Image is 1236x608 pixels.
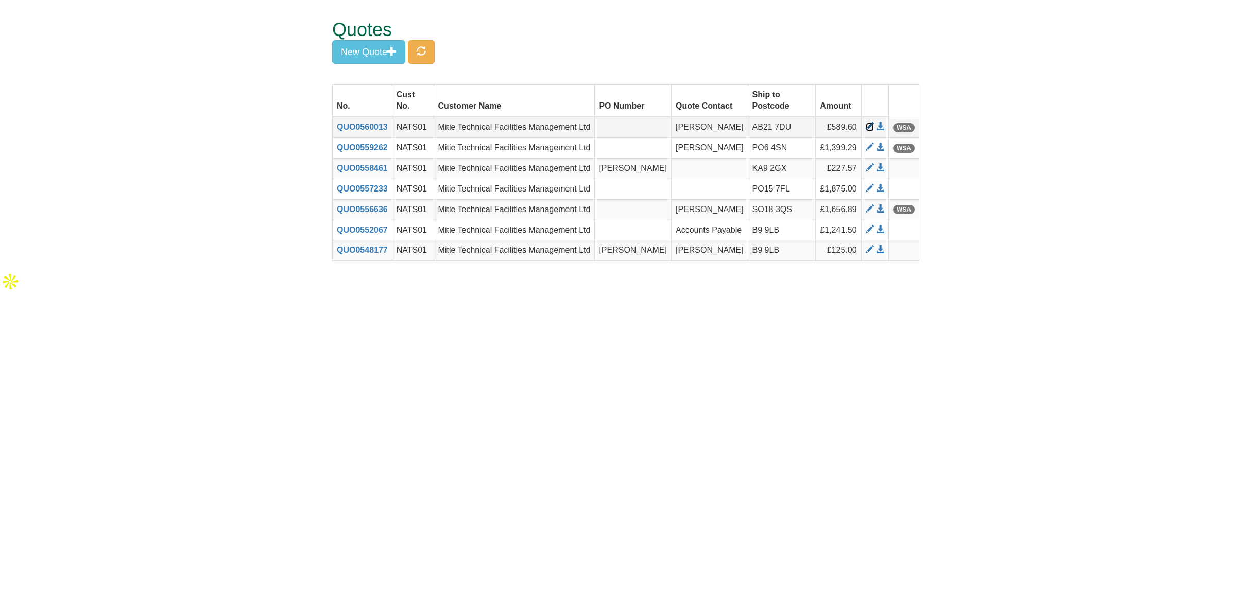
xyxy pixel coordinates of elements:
[392,117,434,137] td: NATS01
[816,84,861,117] th: Amount
[672,220,748,240] td: Accounts Payable
[595,84,672,117] th: PO Number
[392,179,434,199] td: NATS01
[392,138,434,159] td: NATS01
[434,179,595,199] td: Mitie Technical Facilities Management Ltd
[816,240,861,261] td: £125.00
[337,184,388,193] a: QUO0557233
[816,138,861,159] td: £1,399.29
[337,225,388,234] a: QUO0552067
[816,220,861,240] td: £1,241.50
[672,240,748,261] td: [PERSON_NAME]
[595,158,672,179] td: [PERSON_NAME]
[748,179,816,199] td: PO15 7FL
[595,240,672,261] td: [PERSON_NAME]
[434,199,595,220] td: Mitie Technical Facilities Management Ltd
[748,199,816,220] td: SO18 3QS
[392,220,434,240] td: NATS01
[748,138,816,159] td: PO6 4SN
[816,158,861,179] td: £227.57
[748,158,816,179] td: KA9 2GX
[672,84,748,117] th: Quote Contact
[332,20,881,40] h1: Quotes
[333,84,392,117] th: No.
[434,138,595,159] td: Mitie Technical Facilities Management Ltd
[434,220,595,240] td: Mitie Technical Facilities Management Ltd
[816,199,861,220] td: £1,656.89
[816,179,861,199] td: £1,875.00
[337,164,388,172] a: QUO0558461
[337,123,388,131] a: QUO0560013
[392,240,434,261] td: NATS01
[392,158,434,179] td: NATS01
[672,138,748,159] td: [PERSON_NAME]
[748,240,816,261] td: B9 9LB
[392,199,434,220] td: NATS01
[337,246,388,254] a: QUO0548177
[337,143,388,152] a: QUO0559262
[434,84,595,117] th: Customer Name
[748,84,816,117] th: Ship to Postcode
[434,158,595,179] td: Mitie Technical Facilities Management Ltd
[748,220,816,240] td: B9 9LB
[672,117,748,137] td: [PERSON_NAME]
[893,144,915,153] span: WSA
[748,117,816,137] td: AB21 7DU
[672,199,748,220] td: [PERSON_NAME]
[816,117,861,137] td: £589.60
[332,40,405,64] button: New Quote
[434,240,595,261] td: Mitie Technical Facilities Management Ltd
[893,205,915,214] span: WSA
[392,84,434,117] th: Cust No.
[893,123,915,132] span: WSA
[337,205,388,214] a: QUO0556636
[434,117,595,137] td: Mitie Technical Facilities Management Ltd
